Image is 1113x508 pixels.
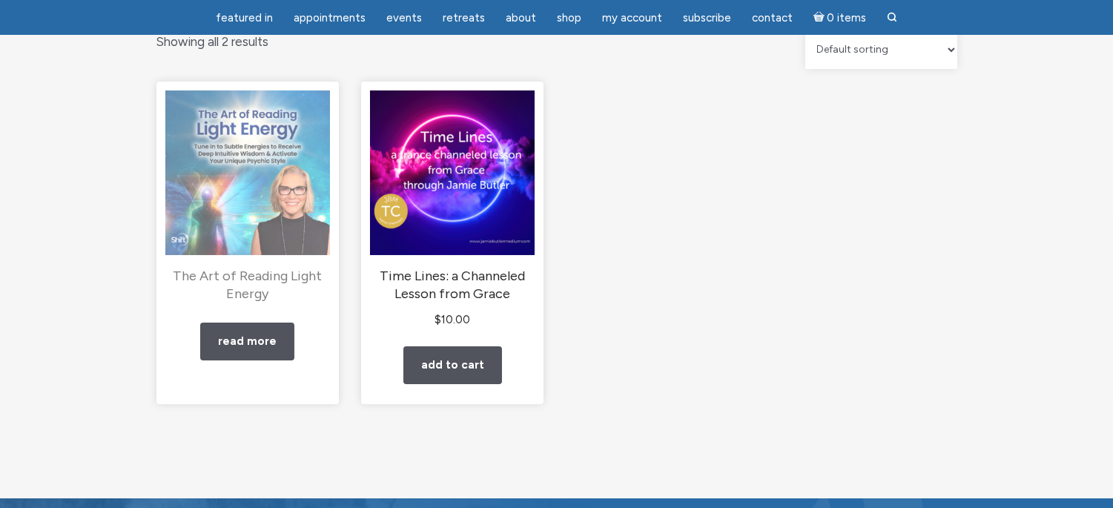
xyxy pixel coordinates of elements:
[752,11,793,24] span: Contact
[674,4,740,33] a: Subscribe
[683,11,731,24] span: Subscribe
[207,4,282,33] a: featured in
[216,11,273,24] span: featured in
[165,90,330,255] img: The Art of Reading Light Energy
[805,30,957,69] select: Shop order
[805,2,876,33] a: Cart0 items
[813,11,828,24] i: Cart
[370,90,535,329] a: Time Lines: a Channeled Lesson from Grace $10.00
[435,313,470,326] bdi: 10.00
[443,11,485,24] span: Retreats
[593,4,671,33] a: My Account
[165,90,330,303] a: The Art of Reading Light Energy
[557,11,581,24] span: Shop
[743,4,802,33] a: Contact
[285,4,374,33] a: Appointments
[403,346,502,384] a: Add to cart: “Time Lines: a Channeled Lesson from Grace”
[497,4,545,33] a: About
[370,268,535,303] h2: Time Lines: a Channeled Lesson from Grace
[294,11,366,24] span: Appointments
[435,313,441,326] span: $
[602,11,662,24] span: My Account
[506,11,536,24] span: About
[548,4,590,33] a: Shop
[165,268,330,303] h2: The Art of Reading Light Energy
[370,90,535,255] img: Time Lines: a Channeled Lesson from Grace
[200,323,294,360] a: Read more about “The Art of Reading Light Energy”
[377,4,431,33] a: Events
[434,4,494,33] a: Retreats
[386,11,422,24] span: Events
[827,13,866,24] span: 0 items
[156,30,269,53] p: Showing all 2 results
